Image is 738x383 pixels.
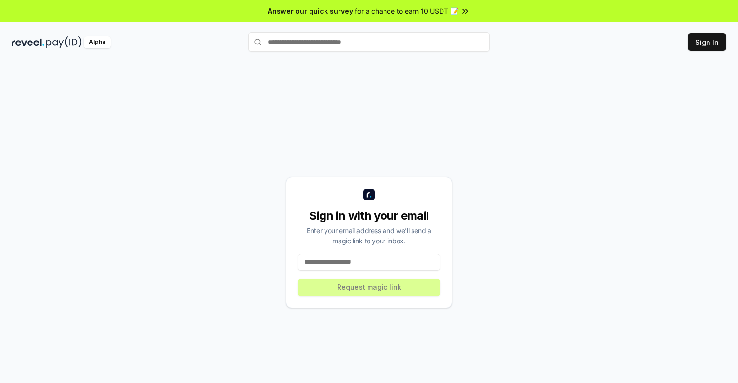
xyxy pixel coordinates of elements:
[12,36,44,48] img: reveel_dark
[46,36,82,48] img: pay_id
[298,208,440,224] div: Sign in with your email
[688,33,726,51] button: Sign In
[298,226,440,246] div: Enter your email address and we’ll send a magic link to your inbox.
[268,6,353,16] span: Answer our quick survey
[363,189,375,200] img: logo_small
[84,36,111,48] div: Alpha
[355,6,458,16] span: for a chance to earn 10 USDT 📝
